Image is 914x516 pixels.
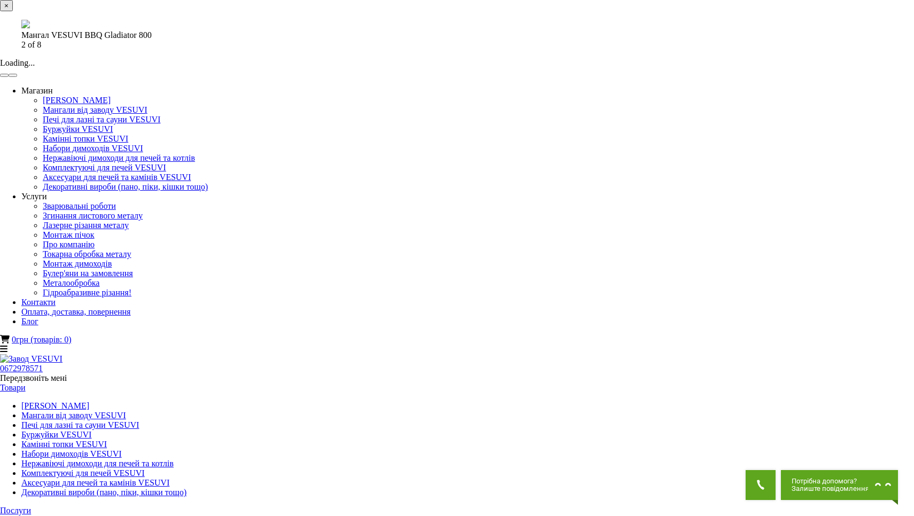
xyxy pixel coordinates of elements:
[21,420,139,429] a: Печі для лазні та сауни VESUVI
[43,259,112,268] a: Монтаж димоходів
[43,240,95,249] a: Про компанію
[21,449,122,458] a: Набори димоходів VESUVI
[21,411,126,420] a: Мангали від заводу VESUVI
[21,468,145,478] a: Комплектуючі для печей VESUVI
[43,230,95,239] a: Монтаж пічок
[21,459,174,468] a: Нержавіючі димоходи для печей та котлів
[21,307,130,316] a: Оплата, доставка, повернення
[21,298,56,307] a: Контакти
[43,201,116,210] a: Зварювальні роботи
[792,485,869,492] span: Залиште повідомлення
[43,182,208,191] a: Декоративні вироби (пано, піки, кішки тощо)
[21,192,914,201] div: Услуги
[43,105,148,114] a: Мангали від заводу VESUVI
[43,134,128,143] a: Камінні топки VESUVI
[9,74,17,77] button: Next (Right arrow key)
[43,144,143,153] a: Набори димоходів VESUVI
[21,30,893,40] div: Мангал VESUVI BBQ Gladiator 800
[21,86,914,96] div: Магазин
[21,440,107,449] a: Камінні топки VESUVI
[21,20,30,28] img: FA8D10AC-FEC4-4922-8F8F-562BDCDCD47E-500x500.png
[792,478,869,485] span: Потрібна допомога?
[746,470,776,500] button: Get Call button
[21,401,89,410] a: [PERSON_NAME]
[12,335,71,344] a: 0грн (товарів: 0)
[781,470,898,500] button: Chat button
[43,221,129,230] a: Лазерне різання металу
[43,249,131,259] a: Токарна обробка металу
[43,288,131,297] a: Гідроабразивне різання!
[43,211,143,220] a: Згинання листового металу
[21,478,169,487] a: Аксесуари для печей та камінів VESUVI
[21,488,187,497] a: Декоративні вироби (пано, піки, кішки тощо)
[21,317,38,326] a: Блог
[43,173,191,182] a: Аксесуари для печей та камінів VESUVI
[21,40,893,50] div: 2 of 8
[43,278,99,287] a: Металообробка
[43,163,166,172] a: Комплектуючі для печей VESUVI
[43,115,160,124] a: Печі для лазні та сауни VESUVI
[43,96,111,105] a: [PERSON_NAME]
[43,269,133,278] a: Булер'яни на замовлення
[21,430,91,439] a: Буржуйки VESUVI
[43,124,113,134] a: Буржуйки VESUVI
[43,153,195,162] a: Нержавіючі димоходи для печей та котлів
